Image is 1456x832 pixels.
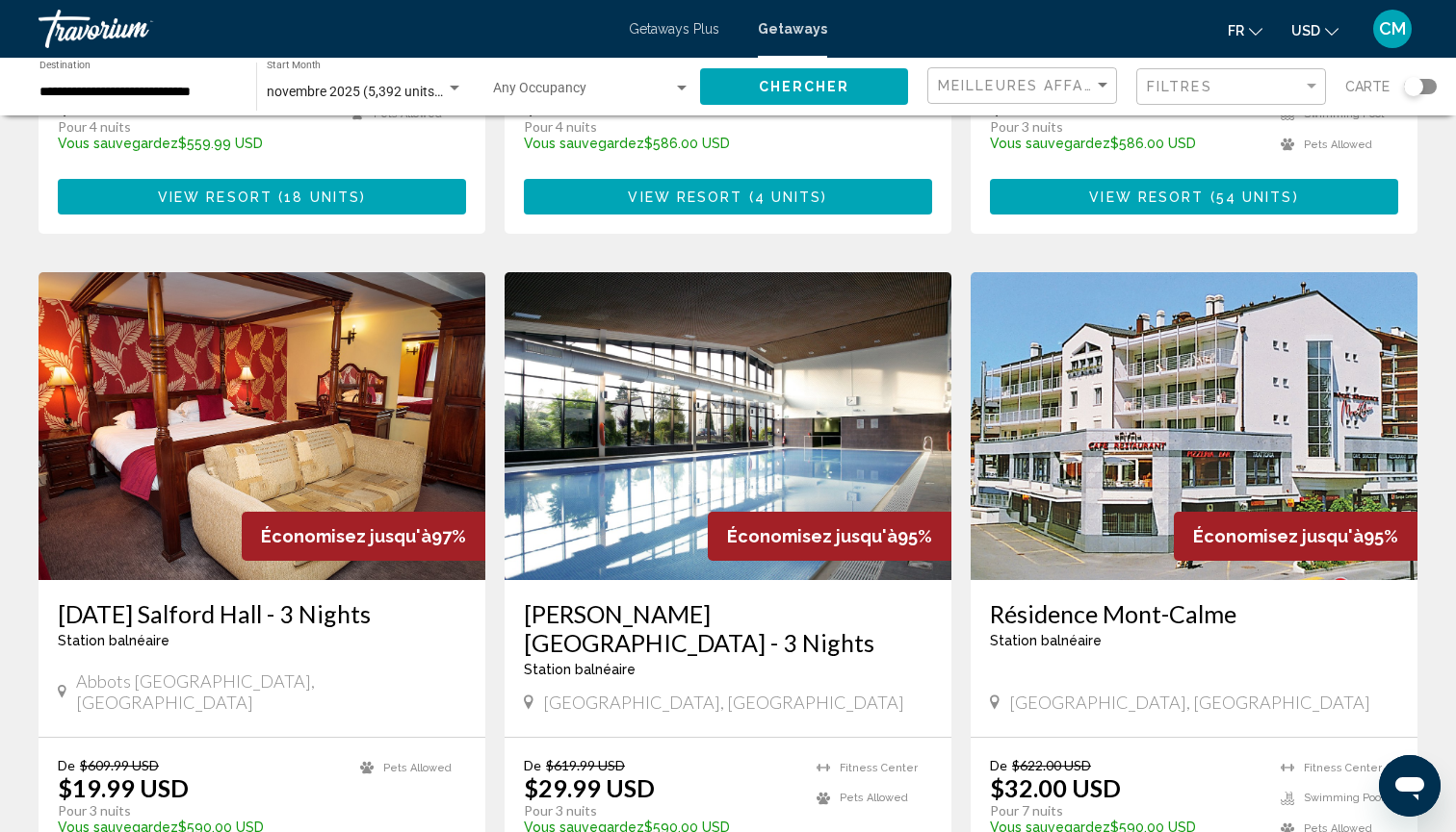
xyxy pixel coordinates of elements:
[524,757,541,773] span: De
[1136,67,1326,107] button: Filter
[58,773,189,802] p: $19.99 USD
[990,633,1102,648] span: Station balnéaire
[1193,526,1364,546] span: Économisez jusqu'à
[990,773,1121,802] p: $32.00 USD
[755,189,822,205] span: 4 units
[1147,79,1212,94] span: Filtres
[1291,16,1339,44] button: Change currency
[158,189,273,205] span: View Resort
[1204,189,1298,205] span: ( )
[758,21,827,37] a: Getaways
[58,599,466,628] a: [DATE] Salford Hall - 3 Nights
[990,757,1007,773] span: De
[76,670,466,713] span: Abbots [GEOGRAPHIC_DATA], [GEOGRAPHIC_DATA]
[524,773,655,802] p: $29.99 USD
[990,179,1398,214] button: View Resort(54 units)
[39,10,610,48] a: Travorium
[1174,512,1417,561] div: 95%
[261,526,431,546] span: Économisez jusqu'à
[58,633,169,648] span: Station balnéaire
[58,179,466,214] button: View Resort(18 units)
[743,189,828,205] span: ( )
[1089,189,1204,205] span: View Resort
[1228,23,1244,38] span: fr
[938,78,1111,94] mat-select: Sort by
[505,272,951,580] img: 0324O01X.jpg
[524,802,797,819] p: Pour 3 nuits
[524,662,636,677] span: Station balnéaire
[524,136,807,151] p: $586.00 USD
[58,757,75,773] span: De
[546,757,625,773] span: $619.99 USD
[700,68,908,104] button: Chercher
[990,136,1110,151] span: Vous sauvegardez
[267,84,495,99] span: novembre 2025 (5,392 units available)
[58,802,341,819] p: Pour 3 nuits
[543,692,904,713] span: [GEOGRAPHIC_DATA], [GEOGRAPHIC_DATA]
[1304,792,1384,804] span: Swimming Pool
[58,136,178,151] span: Vous sauvegardez
[58,118,331,136] p: Pour 4 nuits
[1379,755,1441,817] iframe: Bouton de lancement de la fenêtre de messagerie
[524,179,932,214] button: View Resort(4 units)
[524,599,932,657] a: [PERSON_NAME][GEOGRAPHIC_DATA] - 3 Nights
[628,189,742,205] span: View Resort
[1304,139,1372,151] span: Pets Allowed
[58,136,331,151] p: $559.99 USD
[708,512,951,561] div: 95%
[727,526,897,546] span: Économisez jusqu'à
[990,802,1261,819] p: Pour 7 nuits
[1228,16,1262,44] button: Change language
[383,762,452,774] span: Pets Allowed
[629,21,719,37] a: Getaways Plus
[759,80,850,95] span: Chercher
[1304,762,1382,774] span: Fitness Center
[273,189,366,205] span: ( )
[840,762,918,774] span: Fitness Center
[39,272,485,580] img: DM88I01X.jpg
[80,757,159,773] span: $609.99 USD
[524,136,644,151] span: Vous sauvegardez
[1345,73,1390,100] span: Carte
[1012,757,1091,773] span: $622.00 USD
[1291,23,1320,38] span: USD
[990,136,1261,151] p: $586.00 USD
[1379,19,1406,38] span: CM
[971,272,1417,580] img: 3466E01X.jpg
[840,792,908,804] span: Pets Allowed
[1216,189,1293,205] span: 54 units
[242,512,485,561] div: 97%
[1367,9,1417,49] button: User Menu
[524,118,807,136] p: Pour 4 nuits
[938,78,1120,93] span: Meilleures affaires
[284,189,360,205] span: 18 units
[990,118,1261,136] p: Pour 3 nuits
[1009,692,1370,713] span: [GEOGRAPHIC_DATA], [GEOGRAPHIC_DATA]
[990,599,1398,628] a: Résidence Mont-Calme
